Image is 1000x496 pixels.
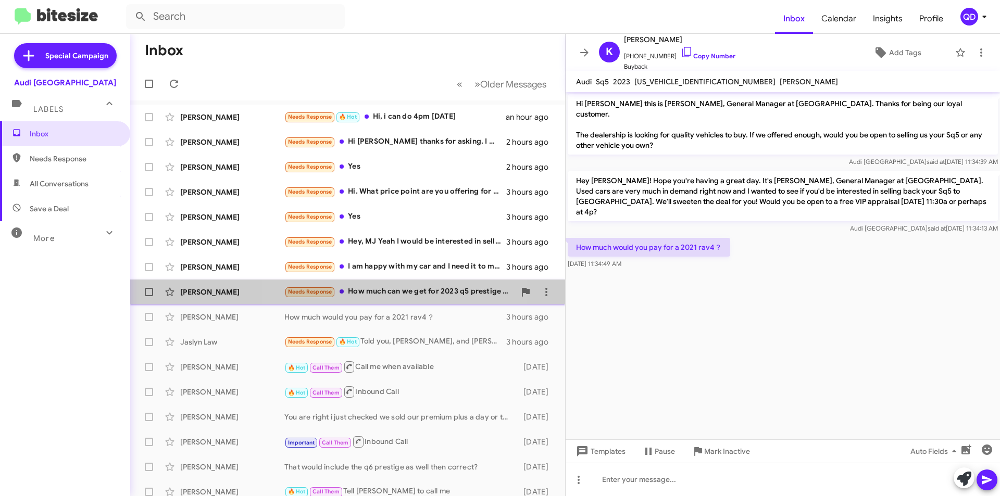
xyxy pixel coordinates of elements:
div: [DATE] [518,437,557,447]
span: Call Them [312,488,340,495]
div: Yes [284,161,506,173]
div: 2 hours ago [506,162,557,172]
span: » [474,78,480,91]
div: [PERSON_NAME] [180,187,284,197]
div: [DATE] [518,462,557,472]
div: How much would you pay for a 2021 rav4？ [284,312,506,322]
div: 3 hours ago [506,337,557,347]
button: Mark Inactive [683,442,758,461]
span: [DATE] 11:34:49 AM [568,260,621,268]
div: 2 hours ago [506,137,557,147]
div: [DATE] [518,387,557,397]
div: That would include the q6 prestige as well then correct? [284,462,518,472]
span: [PERSON_NAME] [780,77,838,86]
span: Add Tags [889,43,921,62]
div: [PERSON_NAME] [180,237,284,247]
div: Hey, MJ Yeah I would be interested in selling the A3 but it really depends on the price you are o... [284,236,506,248]
span: 2023 [613,77,630,86]
button: Auto Fields [902,442,969,461]
div: an hour ago [506,112,557,122]
input: Search [126,4,345,29]
div: Hi. What price point are you offering for my 2020 Q5e? [284,186,506,198]
span: Needs Response [288,288,332,295]
a: Insights [865,4,911,34]
div: 3 hours ago [506,187,557,197]
div: Jaslyn Law [180,337,284,347]
span: Save a Deal [30,204,69,214]
button: Previous [451,73,469,95]
span: All Conversations [30,179,89,189]
div: You are right i just checked we sold our premium plus a day or two ago. We only have 2 left both ... [284,412,518,422]
span: Needs Response [288,113,332,120]
span: 🔥 Hot [339,338,357,345]
span: K [606,44,613,60]
span: Labels [33,105,64,114]
span: said at [927,158,945,166]
div: [PERSON_NAME] [180,262,284,272]
span: Needs Response [288,338,332,345]
div: [PERSON_NAME] [180,112,284,122]
span: 🔥 Hot [288,488,306,495]
span: Important [288,439,315,446]
button: Templates [566,442,634,461]
span: [PHONE_NUMBER] [624,46,735,61]
div: [PERSON_NAME] [180,137,284,147]
div: [PERSON_NAME] [180,412,284,422]
nav: Page navigation example [451,73,553,95]
span: Inbox [30,129,118,139]
div: QD [960,8,978,26]
div: [PERSON_NAME] [180,437,284,447]
span: Templates [574,442,626,461]
span: Older Messages [480,79,546,90]
span: Profile [911,4,952,34]
div: I am happy with my car and I need it to myself. Thanks. [284,261,506,273]
span: [US_VEHICLE_IDENTIFICATION_NUMBER] [634,77,776,86]
button: Pause [634,442,683,461]
span: « [457,78,463,91]
span: Call Them [312,389,340,396]
span: Needs Response [288,163,332,170]
span: Needs Response [30,154,118,164]
span: Audi [576,77,592,86]
div: Inbound Call [284,385,518,398]
div: [PERSON_NAME] [180,162,284,172]
div: Yes [284,211,506,223]
span: Needs Response [288,263,332,270]
p: How much would you pay for a 2021 rav4？ [568,238,730,257]
h1: Inbox [145,42,183,59]
span: Needs Response [288,238,332,245]
span: Pause [655,442,675,461]
div: [PERSON_NAME] [180,362,284,372]
div: [PERSON_NAME] [180,462,284,472]
span: 🔥 Hot [339,113,357,120]
span: Needs Response [288,188,332,195]
a: Copy Number [681,52,735,60]
div: Call me when available [284,360,518,373]
p: Hey [PERSON_NAME]! Hope you're having a great day. It's [PERSON_NAME], General Manager at [GEOGRA... [568,171,998,221]
span: Needs Response [288,138,332,145]
div: Inbound Call [284,435,518,448]
a: Inbox [775,4,813,34]
span: Auto Fields [910,442,960,461]
span: Mark Inactive [704,442,750,461]
div: [PERSON_NAME] [180,387,284,397]
span: Audi [GEOGRAPHIC_DATA] [DATE] 11:34:13 AM [850,224,998,232]
p: Hi [PERSON_NAME] this is [PERSON_NAME], General Manager at [GEOGRAPHIC_DATA]. Thanks for being ou... [568,94,998,155]
span: said at [928,224,946,232]
span: Call Them [322,439,349,446]
span: 🔥 Hot [288,389,306,396]
div: 3 hours ago [506,262,557,272]
div: [PERSON_NAME] [180,212,284,222]
span: Buyback [624,61,735,72]
div: Audi [GEOGRAPHIC_DATA] [14,78,116,88]
a: Calendar [813,4,865,34]
button: Add Tags [843,43,950,62]
span: More [33,234,55,243]
button: Next [468,73,553,95]
div: [DATE] [518,362,557,372]
span: Sq5 [596,77,609,86]
div: Told you, [PERSON_NAME], and [PERSON_NAME] was coming in [DATE] at 9 and there was no record of a... [284,336,506,348]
